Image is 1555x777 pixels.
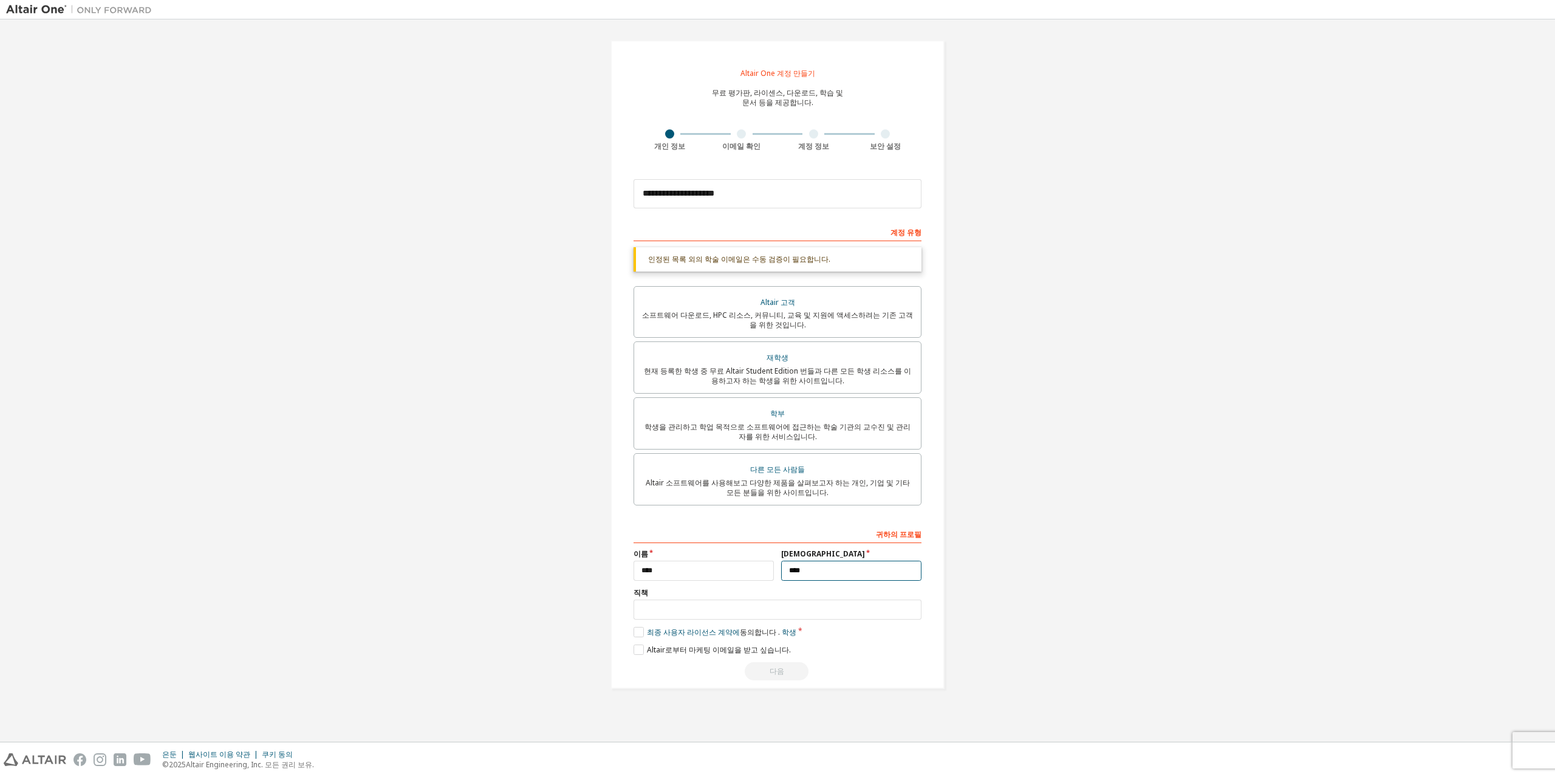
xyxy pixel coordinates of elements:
[760,297,795,307] font: Altair 고객
[646,477,910,498] font: Altair 소프트웨어를 사용해보고 다양한 제품을 살펴보고자 하는 개인, 기업 및 기타 모든 분들을 위한 사이트입니다.
[654,141,685,151] font: 개인 정보
[162,759,169,770] font: ©
[742,97,813,108] font: 문서 등을 제공합니다.
[740,627,780,637] font: 동의합니다 .
[644,422,911,442] font: 학생을 관리하고 학업 목적으로 소프트웨어에 접근하는 학술 기관의 교수진 및 관리자를 위한 서비스입니다.
[186,759,314,770] font: Altair Engineering, Inc. 모든 권리 보유.
[712,87,843,98] font: 무료 평가판, 라이센스, 다운로드, 학습 및
[798,141,829,151] font: 계정 정보
[634,662,921,680] div: Read and acccept EULA to continue
[94,753,106,766] img: instagram.svg
[162,749,177,759] font: 은둔
[188,749,250,759] font: 웹사이트 이용 약관
[770,408,785,419] font: 학부
[648,254,830,264] font: 인정된 목록 외의 학술 이메일은 수동 검증이 필요합니다.
[642,310,913,330] font: 소프트웨어 다운로드, HPC 리소스, 커뮤니티, 교육 및 지원에 액세스하려는 기존 고객을 위한 것입니다.
[134,753,151,766] img: youtube.svg
[647,645,791,655] font: Altair로부터 마케팅 이메일을 받고 싶습니다.
[114,753,126,766] img: linkedin.svg
[4,753,66,766] img: altair_logo.svg
[870,141,901,151] font: 보안 설정
[6,4,158,16] img: 알타이르 원
[262,749,293,759] font: 쿠키 동의
[750,464,805,474] font: 다른 모든 사람들
[722,141,760,151] font: 이메일 확인
[647,627,740,637] font: 최종 사용자 라이선스 계약에
[169,759,186,770] font: 2025
[73,753,86,766] img: facebook.svg
[740,68,815,78] font: Altair One 계정 만들기
[644,366,911,386] font: 현재 등록한 학생 중 무료 Altair Student Edition 번들과 다른 모든 학생 리소스를 이용하고자 하는 학생을 위한 사이트입니다.
[634,549,648,559] font: 이름
[781,549,865,559] font: [DEMOGRAPHIC_DATA]
[634,587,648,598] font: 직책
[782,627,796,637] font: 학생
[890,227,921,238] font: 계정 유형
[876,529,921,539] font: 귀하의 프로필
[767,352,788,363] font: 재학생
